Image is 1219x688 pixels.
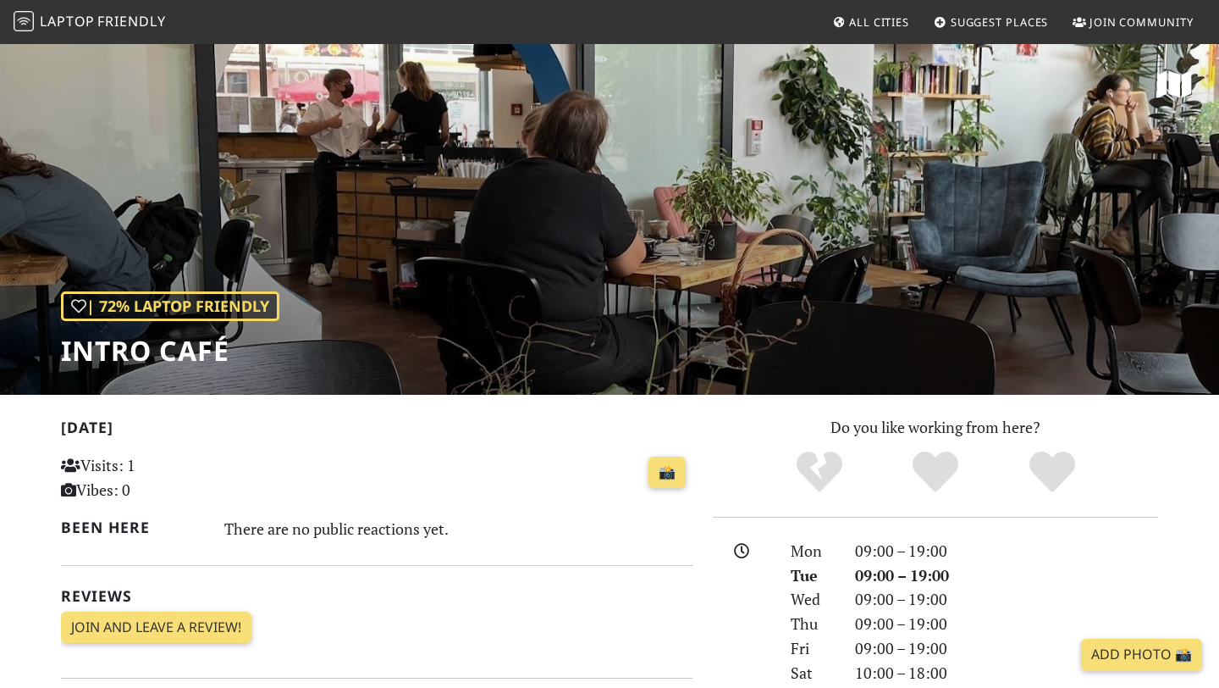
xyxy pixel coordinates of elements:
[845,636,1168,661] div: 09:00 – 19:00
[713,415,1158,440] p: Do you like working from here?
[61,335,279,367] h1: intro CAFÉ
[61,453,258,502] p: Visits: 1 Vibes: 0
[845,539,1168,563] div: 09:00 – 19:00
[780,587,845,612] div: Wed
[61,291,279,321] div: | 72% Laptop Friendly
[780,612,845,636] div: Thu
[224,515,693,542] div: There are no public reactions yet.
[648,457,686,489] a: 📸
[1066,7,1200,37] a: Join Community
[780,636,845,661] div: Fri
[780,661,845,685] div: Sat
[1081,639,1202,671] a: Add Photo 📸
[825,7,916,37] a: All Cities
[61,612,251,644] a: Join and leave a review!
[845,612,1168,636] div: 09:00 – 19:00
[61,587,692,605] h2: Reviews
[97,12,165,31] span: Friendly
[951,14,1049,30] span: Suggest Places
[845,563,1168,588] div: 09:00 – 19:00
[877,449,994,496] div: Yes
[849,14,909,30] span: All Cities
[61,519,204,536] h2: Been here
[40,12,95,31] span: Laptop
[845,661,1168,685] div: 10:00 – 18:00
[927,7,1056,37] a: Suggest Places
[780,539,845,563] div: Mon
[61,419,692,443] h2: [DATE]
[780,563,845,588] div: Tue
[845,587,1168,612] div: 09:00 – 19:00
[14,8,166,37] a: LaptopFriendly LaptopFriendly
[14,11,34,31] img: LaptopFriendly
[994,449,1111,496] div: Definitely!
[761,449,878,496] div: No
[1089,14,1194,30] span: Join Community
